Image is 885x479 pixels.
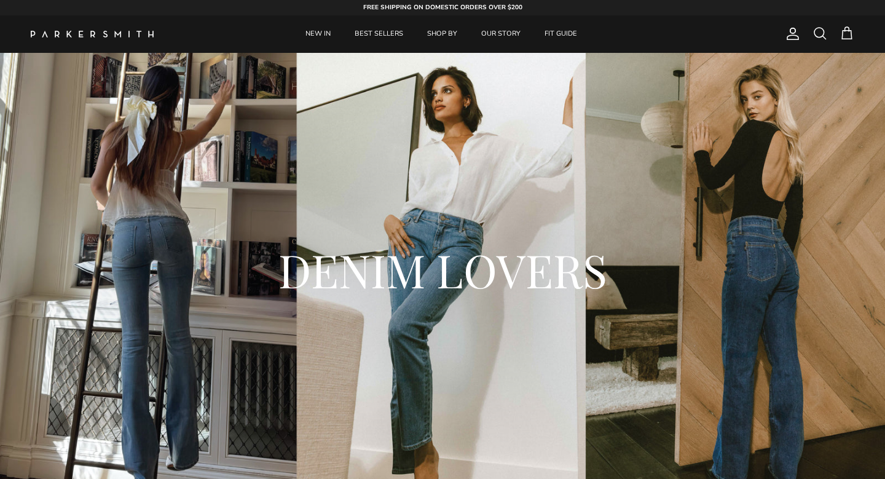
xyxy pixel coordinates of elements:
a: NEW IN [294,15,342,53]
a: SHOP BY [416,15,468,53]
a: OUR STORY [470,15,532,53]
img: Parker Smith [31,31,154,38]
div: Primary [183,15,699,53]
a: Account [781,26,800,41]
strong: FREE SHIPPING ON DOMESTIC ORDERS OVER $200 [363,3,522,12]
a: BEST SELLERS [344,15,414,53]
a: FIT GUIDE [533,15,588,53]
h2: DENIM LOVERS [101,240,784,299]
